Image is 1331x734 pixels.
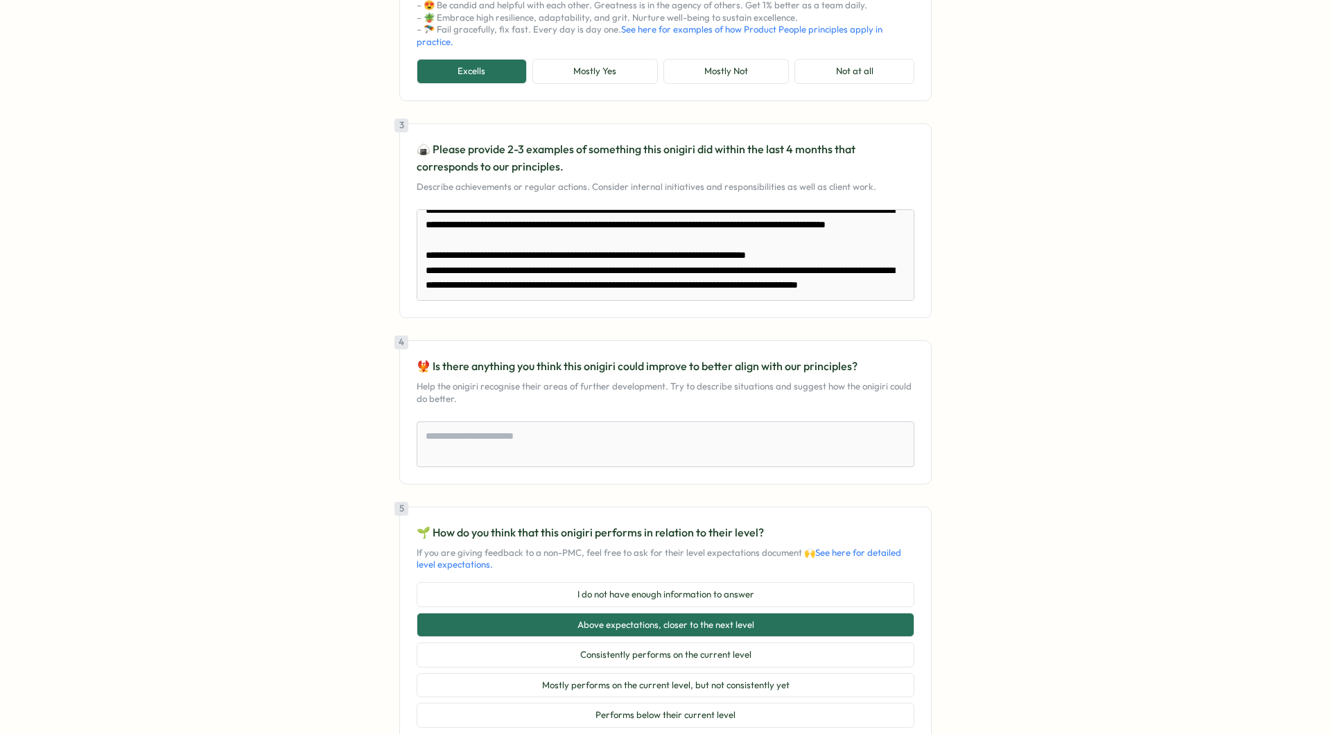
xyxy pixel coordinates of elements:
p: 🌱 How do you think that this onigiri performs in relation to their level? [417,524,914,541]
button: Above expectations, closer to the next level [417,613,914,638]
div: 5 [394,502,408,516]
p: If you are giving feedback to a non-PMC, feel free to ask for their level expectations document 🙌 [417,547,914,571]
p: 🍙 Please provide 2-3 examples of something this onigiri did within the last 4 months that corresp... [417,141,914,175]
div: 4 [394,335,408,349]
div: 3 [394,119,408,132]
button: Not at all [794,59,914,84]
button: Mostly Yes [532,59,658,84]
p: 🐦‍🔥 Is there anything you think this onigiri could improve to better align with our principles? [417,358,914,375]
p: Help the onigiri recognise their areas of further development. Try to describe situations and sug... [417,381,914,405]
button: Mostly Not [663,59,790,84]
p: Describe achievements or regular actions. Consider internal initiatives and responsibilities as w... [417,181,914,193]
button: Performs below their current level [417,703,914,728]
button: Consistently performs on the current level [417,643,914,667]
a: See here for examples of how Product People principles apply in practice. [417,24,882,47]
a: See here for detailed level expectations. [417,547,901,570]
button: Excells [417,59,527,84]
button: Mostly performs on the current level, but not consistently yet [417,673,914,698]
button: I do not have enough information to answer [417,582,914,607]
